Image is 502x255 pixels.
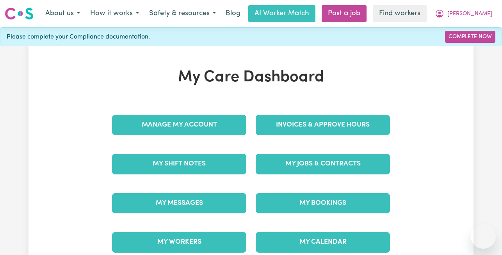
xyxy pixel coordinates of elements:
a: Careseekers logo [5,5,34,23]
a: Find workers [373,5,427,22]
a: AI Worker Match [248,5,315,22]
a: My Jobs & Contracts [256,154,390,174]
a: My Workers [112,232,246,252]
a: My Bookings [256,193,390,213]
button: Safety & resources [144,5,221,22]
a: Post a job [322,5,367,22]
a: Manage My Account [112,115,246,135]
a: My Shift Notes [112,154,246,174]
iframe: Button to launch messaging window [471,224,496,249]
span: [PERSON_NAME] [447,10,492,18]
a: My Calendar [256,232,390,252]
h1: My Care Dashboard [107,68,395,87]
button: My Account [430,5,497,22]
button: About us [40,5,85,22]
button: How it works [85,5,144,22]
a: Invoices & Approve Hours [256,115,390,135]
a: My Messages [112,193,246,213]
a: Blog [221,5,245,22]
a: Complete Now [445,31,495,43]
img: Careseekers logo [5,7,34,21]
span: Please complete your Compliance documentation. [7,32,150,42]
